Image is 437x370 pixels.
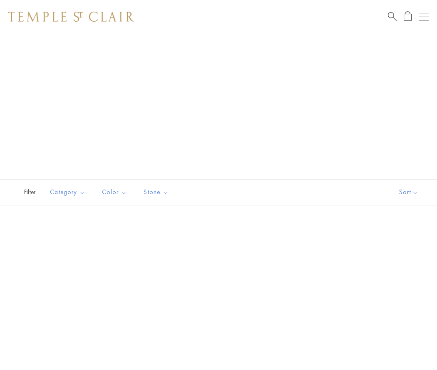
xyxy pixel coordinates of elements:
[139,187,175,197] span: Stone
[388,11,397,22] a: Search
[46,187,92,197] span: Category
[137,183,175,202] button: Stone
[8,12,134,22] img: Temple St. Clair
[419,12,429,22] button: Open navigation
[96,183,133,202] button: Color
[404,11,412,22] a: Open Shopping Bag
[380,180,437,205] button: Show sort by
[98,187,133,197] span: Color
[44,183,92,202] button: Category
